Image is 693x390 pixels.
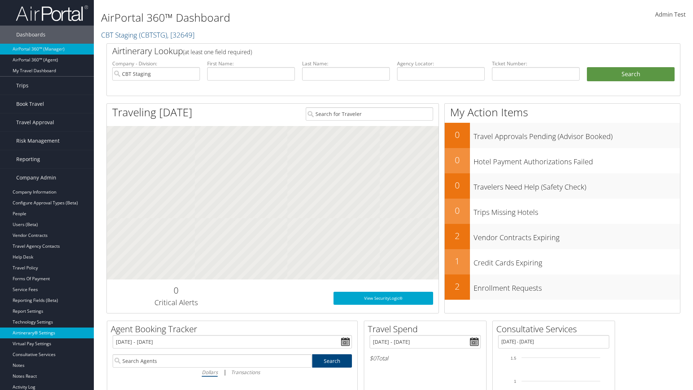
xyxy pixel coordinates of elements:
[112,45,627,57] h2: Airtinerary Lookup
[16,113,54,131] span: Travel Approval
[445,249,680,274] a: 1Credit Cards Expiring
[445,179,470,191] h2: 0
[474,204,680,217] h3: Trips Missing Hotels
[496,323,615,335] h2: Consultative Services
[368,323,486,335] h2: Travel Spend
[397,60,485,67] label: Agency Locator:
[231,369,260,376] i: Transactions
[302,60,390,67] label: Last Name:
[16,169,56,187] span: Company Admin
[445,123,680,148] a: 0Travel Approvals Pending (Advisor Booked)
[202,369,218,376] i: Dollars
[312,354,352,368] a: Search
[113,354,312,368] input: Search Agents
[16,5,88,22] img: airportal-logo.png
[445,173,680,199] a: 0Travelers Need Help (Safety Check)
[139,30,167,40] span: ( CBTSTG )
[655,10,686,18] span: Admin Test
[445,129,470,141] h2: 0
[334,292,433,305] a: View SecurityLogic®
[16,77,29,95] span: Trips
[16,132,60,150] span: Risk Management
[112,284,240,296] h2: 0
[16,26,45,44] span: Dashboards
[445,204,470,217] h2: 0
[445,280,470,292] h2: 2
[16,150,40,168] span: Reporting
[445,230,470,242] h2: 2
[445,199,680,224] a: 0Trips Missing Hotels
[111,323,357,335] h2: Agent Booking Tracker
[16,95,44,113] span: Book Travel
[587,67,675,82] button: Search
[445,148,680,173] a: 0Hotel Payment Authorizations Failed
[511,356,516,360] tspan: 1.5
[474,128,680,142] h3: Travel Approvals Pending (Advisor Booked)
[474,153,680,167] h3: Hotel Payment Authorizations Failed
[370,354,376,362] span: $0
[445,224,680,249] a: 2Vendor Contracts Expiring
[183,48,252,56] span: (at least one field required)
[101,30,195,40] a: CBT Staging
[514,379,516,383] tspan: 1
[445,105,680,120] h1: My Action Items
[112,60,200,67] label: Company - Division:
[445,255,470,267] h2: 1
[492,60,580,67] label: Ticket Number:
[655,4,686,26] a: Admin Test
[370,354,481,362] h6: Total
[207,60,295,67] label: First Name:
[306,107,433,121] input: Search for Traveler
[474,279,680,293] h3: Enrollment Requests
[112,105,192,120] h1: Traveling [DATE]
[445,274,680,300] a: 2Enrollment Requests
[474,178,680,192] h3: Travelers Need Help (Safety Check)
[113,368,352,377] div: |
[474,254,680,268] h3: Credit Cards Expiring
[112,298,240,308] h3: Critical Alerts
[101,10,491,25] h1: AirPortal 360™ Dashboard
[474,229,680,243] h3: Vendor Contracts Expiring
[445,154,470,166] h2: 0
[167,30,195,40] span: , [ 32649 ]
